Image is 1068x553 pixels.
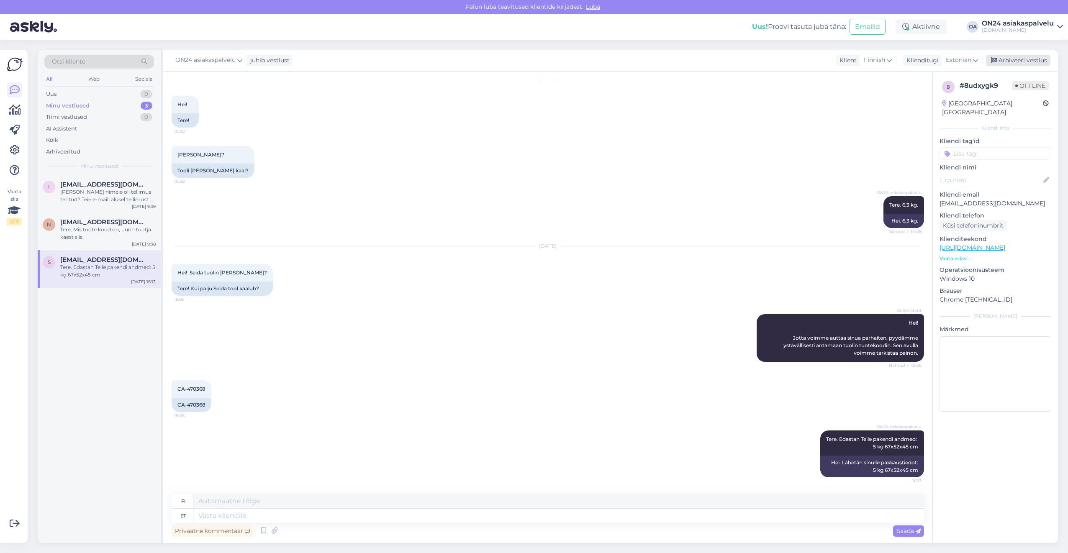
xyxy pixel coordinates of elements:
div: Aktiivne [896,19,947,34]
div: ON24 asiakaspalvelu [982,20,1054,27]
div: [GEOGRAPHIC_DATA], [GEOGRAPHIC_DATA] [942,99,1043,117]
div: [DATE] 9:39 [132,203,156,210]
div: Klient [836,56,857,65]
div: OA [967,21,978,33]
span: Nähtud ✓ 14:08 [888,228,922,235]
div: Proovi tasuta juba täna: [752,22,846,32]
div: Kõik [46,136,58,144]
span: CA-470368 [177,386,205,392]
img: Askly Logo [7,56,23,72]
div: Vaata siia [7,188,22,225]
a: ON24 asiakaspalvelu[DOMAIN_NAME] [982,20,1063,33]
b: Uus! [752,23,768,31]
div: Arhiveeritud [46,148,80,156]
div: [DATE] 16:13 [131,279,156,285]
div: 0 [140,90,152,98]
span: Finnish [864,56,885,65]
input: Lisa tag [940,147,1051,160]
div: CA-470368 [172,398,211,412]
div: Küsi telefoninumbrit [940,220,1007,231]
span: Tere. Edastan Teile pakendi andmed: 5 kg 67x52x45 cm [826,436,918,450]
a: [URL][DOMAIN_NAME] [940,244,1005,251]
div: Uus [46,90,56,98]
span: 16:13 [890,478,922,484]
span: Hei! Seida tuolin [PERSON_NAME]? [177,269,267,276]
div: Tere. Mis toote kood on, uurin tootja käest siis [60,226,156,241]
span: Offline [1012,81,1049,90]
p: Märkmed [940,325,1051,334]
div: Kliendi info [940,124,1051,132]
span: N [47,221,51,228]
p: Chrome [TECHNICAL_ID] [940,295,1051,304]
div: [PERSON_NAME] nimele oli tellimus tehtud? Teie e-maili alusel tellimust ei tuvasta. [60,188,156,203]
div: Web [87,74,101,84]
span: Saada [896,527,921,535]
div: Tiimi vestlused [46,113,87,121]
div: Tere! Kui palju Seida tool kaalub? [172,282,273,296]
div: Tere! [172,113,199,128]
div: Hei. 6,3 kg. [883,214,924,228]
p: [EMAIL_ADDRESS][DOMAIN_NAME] [940,199,1051,208]
div: Tere. Edastan Teile pakendi andmed: 5 kg 67x52x45 cm [60,264,156,279]
p: Kliendi nimi [940,163,1051,172]
span: 16:05 [174,296,205,302]
span: [PERSON_NAME]? [177,151,224,158]
div: [DATE] [172,242,924,250]
div: Hei. Lähetän sinulle pakkaustiedot: 5 kg 67x52x45 cm [820,456,924,477]
button: Emailid [850,19,886,35]
span: Estonian [946,56,971,65]
span: 8 [947,84,950,90]
div: juhib vestlust [247,56,290,65]
span: Tere. 6,3 kg. [889,202,918,208]
p: Brauser [940,287,1051,295]
span: Luba [583,3,603,10]
div: et [180,509,186,523]
input: Lisa nimi [940,176,1042,185]
div: All [44,74,54,84]
span: sirpa_123@outlook.com [60,256,147,264]
div: Klienditugi [903,56,939,65]
div: Tooli [PERSON_NAME] kaal? [172,164,254,178]
span: ON24 asiakaspalvelu [877,424,922,430]
p: Operatsioonisüsteem [940,266,1051,274]
span: Hei! [177,101,187,108]
span: Minu vestlused [80,162,118,170]
p: Vaata edasi ... [940,255,1051,262]
div: [DOMAIN_NAME] [982,27,1054,33]
div: fi [181,494,185,508]
span: ON24 asiakaspalvelu [175,56,236,65]
div: Minu vestlused [46,102,90,110]
div: Socials [133,74,154,84]
div: [PERSON_NAME] [940,312,1051,320]
span: I [48,184,50,190]
p: Windows 10 [940,274,1051,283]
div: 3 [141,102,152,110]
span: 10:28 [174,178,205,184]
span: Otsi kliente [52,57,85,66]
div: 2 / 3 [7,218,22,225]
div: Privaatne kommentaar [172,525,253,537]
p: Kliendi email [940,190,1051,199]
div: # 8udxygk9 [960,81,1012,91]
span: AI Assistent [890,307,922,314]
span: Natalie.pinhasov81@gmail.com [60,218,147,226]
div: 0 [140,113,152,121]
div: Arhiveeri vestlus [986,55,1050,66]
div: AI Assistent [46,125,77,133]
span: Nähtud ✓ 16:06 [889,362,922,369]
p: Kliendi tag'id [940,137,1051,146]
span: Inka.hanninen@gmail.com [60,181,147,188]
span: Hei! Jotta voimme auttaa sinua parhaiten, pyydämme ystävällisesti antamaan tuolin tuotekoodin. Se... [783,320,919,356]
span: 10:28 [174,128,205,134]
p: Kliendi telefon [940,211,1051,220]
span: ON24 asiakaspalvelu [877,189,922,196]
span: 16:06 [174,412,205,419]
div: [DATE] 9:38 [132,241,156,247]
p: Klienditeekond [940,235,1051,243]
span: s [48,259,51,265]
